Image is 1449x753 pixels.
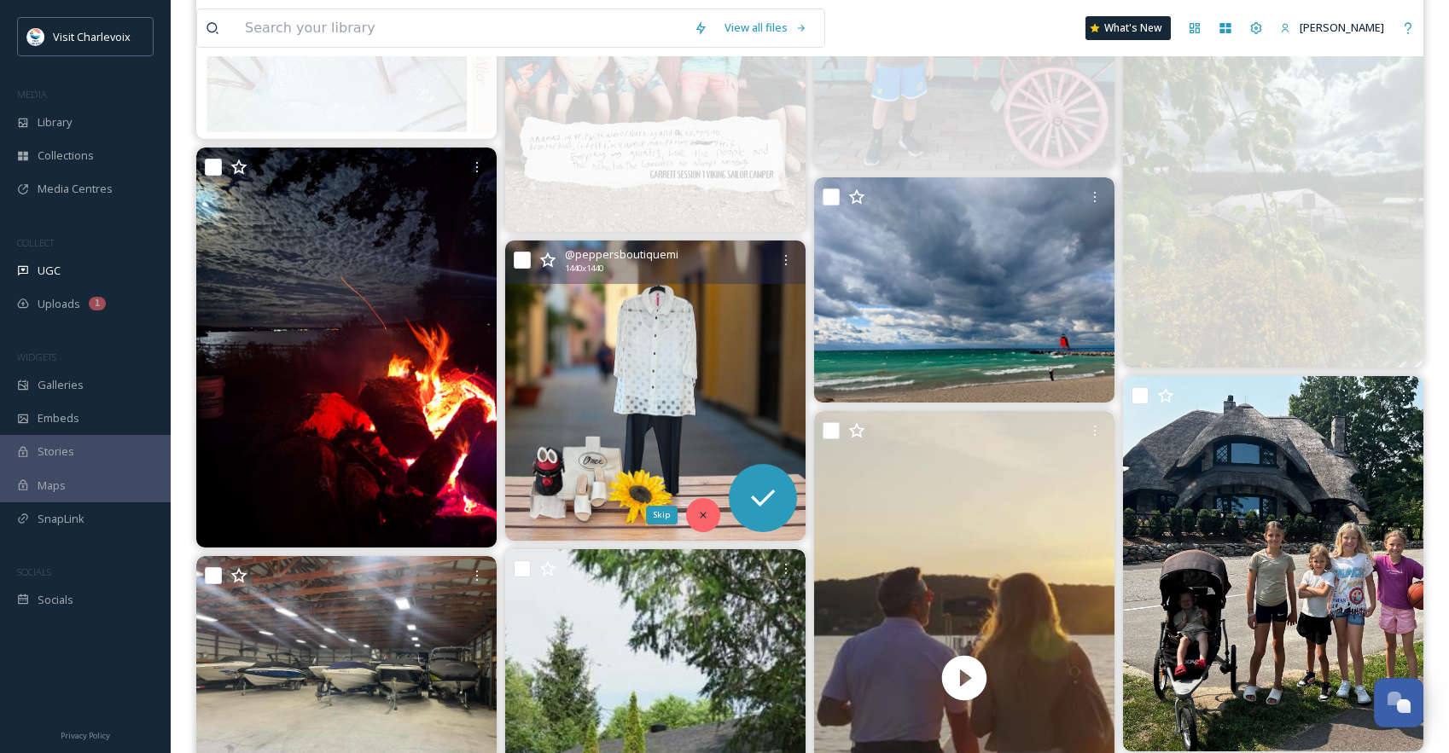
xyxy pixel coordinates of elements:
span: [PERSON_NAME] [1300,20,1384,35]
span: @ peppersboutiquemi [565,246,678,263]
button: Open Chat [1374,678,1423,727]
span: UGC [38,263,61,279]
a: Privacy Policy [61,724,110,744]
span: MEDIA [17,88,47,101]
span: Visit Charlevoix [53,29,131,44]
input: Search your library [236,9,685,47]
span: Collections [38,148,94,164]
span: Privacy Policy [61,730,110,741]
a: View all files [716,11,816,44]
img: And just like that, September is here and there is a chill in the night air… #welcometocharlottes... [196,148,497,547]
span: Library [38,114,72,130]
a: [PERSON_NAME] [1272,11,1393,44]
span: Galleries [38,377,84,393]
a: What's New [1085,16,1171,40]
div: Skip [646,506,678,524]
span: Stories [38,443,74,460]
img: 🖤 + 🤍 + Polka Dots! 💃 #peppersboutiquecharlevoix #michiganboutiques #peppersboutique #charlevoix ... [505,240,806,541]
span: SOCIALS [17,565,51,578]
span: Embeds [38,410,79,426]
span: WIDGETS [17,350,56,363]
img: No filter needed kinda place #charlevoix #upnorth #nomi #september #lakemichigan #puremichigan #p... [814,177,1114,403]
span: Maps [38,478,66,494]
span: Uploads [38,296,80,312]
span: Socials [38,592,73,608]
img: Visit-Charlevoix_Logo.jpg [27,28,44,45]
span: Media Centres [38,181,113,197]
span: 1440 x 1440 [565,263,603,275]
div: 1 [89,297,106,310]
span: COLLECT [17,236,54,249]
img: #mushroomhouse in #charlevoix #michigan #architecturaldesign #michiganmade [1123,376,1423,751]
span: SnapLink [38,511,84,527]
